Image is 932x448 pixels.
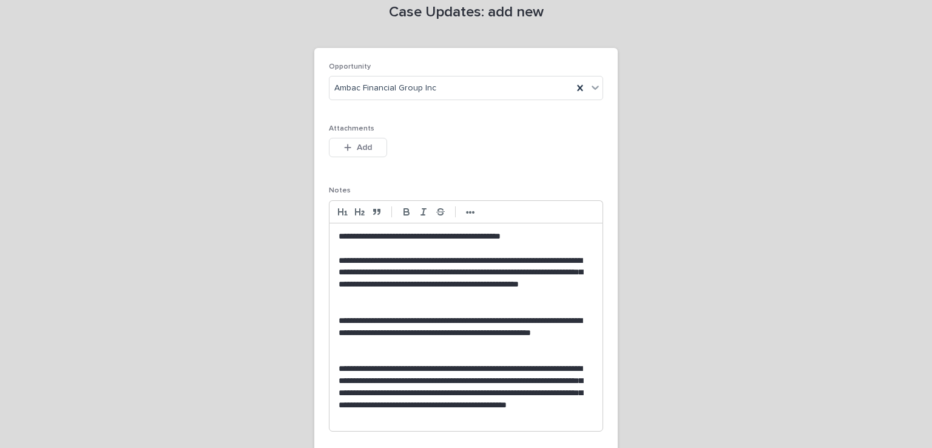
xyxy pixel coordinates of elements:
span: Ambac Financial Group Inc [334,82,436,95]
h1: Case Updates: add new [314,4,618,21]
span: Add [357,143,372,152]
button: Add [329,138,387,157]
span: Attachments [329,125,374,132]
button: ••• [462,205,479,219]
span: Opportunity [329,63,371,70]
strong: ••• [466,208,475,217]
span: Notes [329,187,351,194]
